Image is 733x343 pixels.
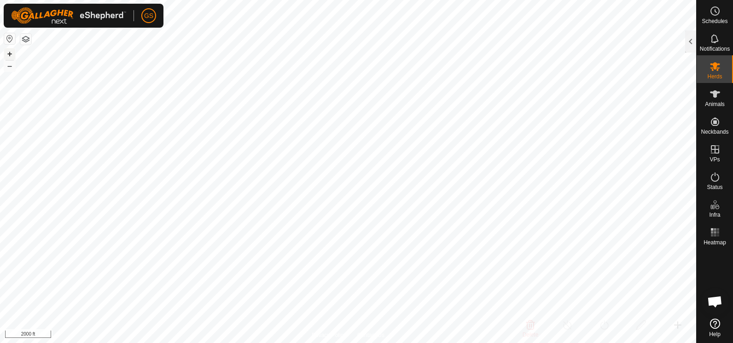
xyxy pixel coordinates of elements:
img: Gallagher Logo [11,7,126,24]
button: Reset Map [4,33,15,44]
span: Status [707,184,722,190]
span: Schedules [702,18,727,24]
a: Privacy Policy [312,331,346,339]
span: GS [144,11,153,21]
span: Animals [705,101,725,107]
button: Map Layers [20,34,31,45]
span: Heatmap [704,240,726,245]
span: Notifications [700,46,730,52]
a: Help [697,315,733,341]
a: Open chat [701,288,729,315]
button: – [4,60,15,71]
span: Infra [709,212,720,218]
span: VPs [710,157,720,162]
span: Herds [707,74,722,79]
button: + [4,48,15,59]
a: Contact Us [357,331,384,339]
span: Help [709,331,721,337]
span: Neckbands [701,129,728,135]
